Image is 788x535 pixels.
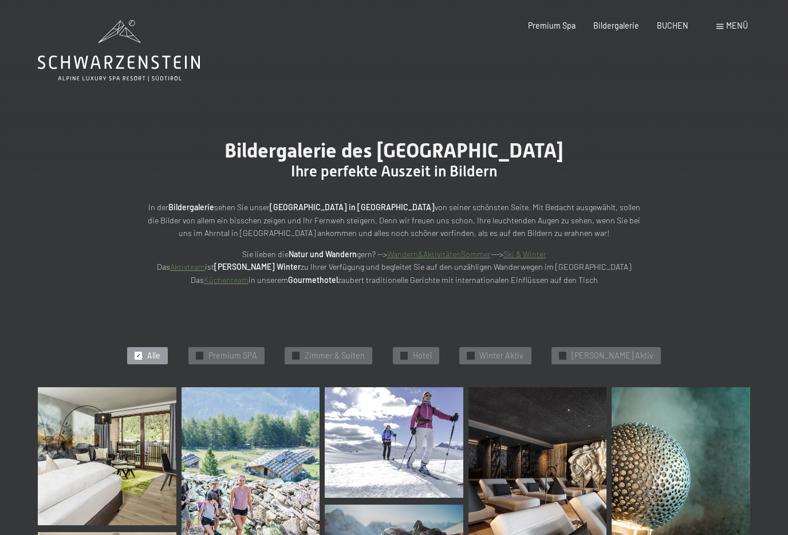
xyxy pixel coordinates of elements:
[38,387,176,526] img: Bildergalerie
[168,202,214,212] strong: Bildergalerie
[289,249,357,259] strong: Natur und Wandern
[291,163,497,180] span: Ihre perfekte Auszeit in Bildern
[270,202,435,212] strong: [GEOGRAPHIC_DATA] in [GEOGRAPHIC_DATA]
[593,21,639,30] a: Bildergalerie
[479,350,523,361] span: Winter Aktiv
[204,275,249,285] a: Küchenteam
[387,249,491,259] a: Wandern&AktivitätenSommer
[413,350,432,361] span: Hotel
[142,248,646,287] p: Sie lieben die gern? --> ---> Das ist zu Ihrer Verfügung und begleitet Sie auf den unzähligen Wan...
[468,352,473,359] span: ✓
[224,139,564,162] span: Bildergalerie des [GEOGRAPHIC_DATA]
[528,21,576,30] a: Premium Spa
[657,21,688,30] a: BUCHEN
[147,350,160,361] span: Alle
[197,352,202,359] span: ✓
[288,275,338,285] strong: Gourmethotel
[208,350,257,361] span: Premium SPA
[142,201,646,240] p: In der sehen Sie unser von seiner schönsten Seite. Mit Bedacht ausgewählt, sollen die Bilder von ...
[305,350,365,361] span: Zimmer & Suiten
[726,21,748,30] span: Menü
[503,249,546,259] a: Ski & Winter
[214,262,301,272] strong: [PERSON_NAME] Winter
[294,352,298,359] span: ✓
[136,352,141,359] span: ✓
[572,350,653,361] span: [PERSON_NAME] Aktiv
[170,262,205,272] a: Aktivteam
[560,352,565,359] span: ✓
[401,352,406,359] span: ✓
[325,387,463,498] img: Bildergalerie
